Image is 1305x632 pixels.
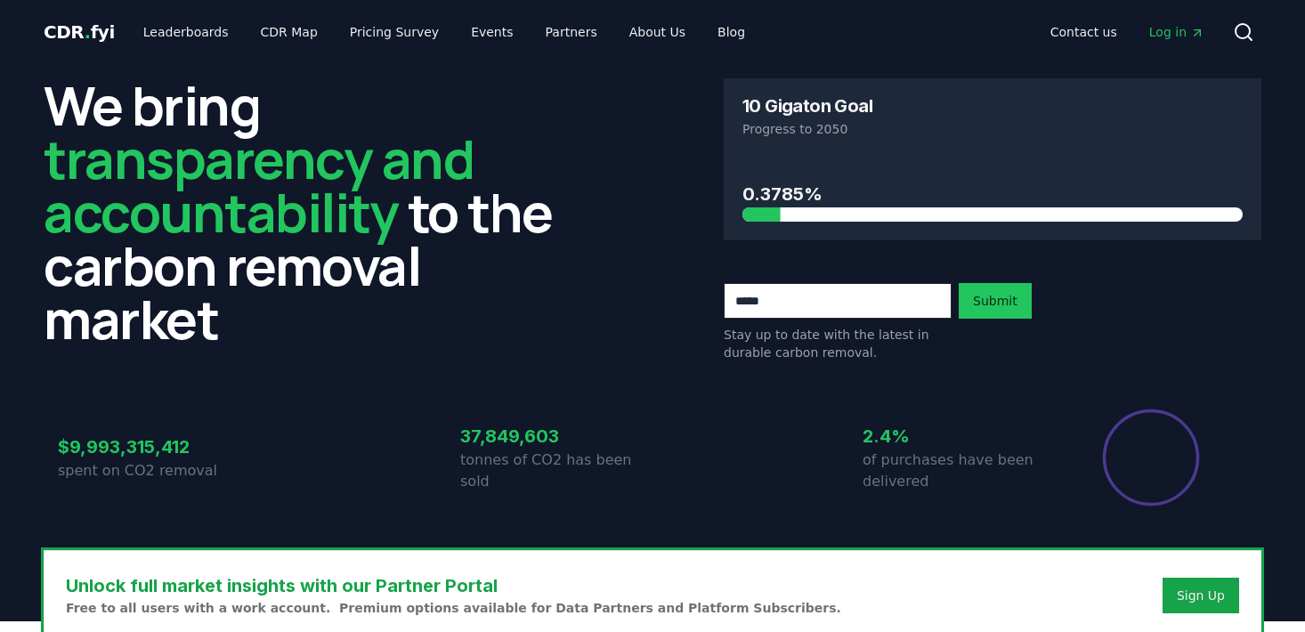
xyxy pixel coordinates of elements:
[863,450,1055,492] p: of purchases have been delivered
[1036,16,1219,48] nav: Main
[959,283,1032,319] button: Submit
[457,16,527,48] a: Events
[1036,16,1131,48] a: Contact us
[703,16,759,48] a: Blog
[44,20,115,45] a: CDR.fyi
[44,122,474,248] span: transparency and accountability
[66,572,841,599] h3: Unlock full market insights with our Partner Portal
[460,450,652,492] p: tonnes of CO2 has been sold
[44,78,581,345] h2: We bring to the carbon removal market
[1163,578,1239,613] button: Sign Up
[460,423,652,450] h3: 37,849,603
[1135,16,1219,48] a: Log in
[129,16,243,48] a: Leaderboards
[58,433,250,460] h3: $9,993,315,412
[615,16,700,48] a: About Us
[58,460,250,482] p: spent on CO2 removal
[1149,23,1204,41] span: Log in
[863,423,1055,450] h3: 2.4%
[742,97,872,115] h3: 10 Gigaton Goal
[531,16,612,48] a: Partners
[1177,587,1225,604] a: Sign Up
[1101,408,1201,507] div: Percentage of sales delivered
[724,326,952,361] p: Stay up to date with the latest in durable carbon removal.
[66,599,841,617] p: Free to all users with a work account. Premium options available for Data Partners and Platform S...
[247,16,332,48] a: CDR Map
[336,16,453,48] a: Pricing Survey
[129,16,759,48] nav: Main
[742,120,1243,138] p: Progress to 2050
[44,21,115,43] span: CDR fyi
[742,181,1243,207] h3: 0.3785%
[85,21,91,43] span: .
